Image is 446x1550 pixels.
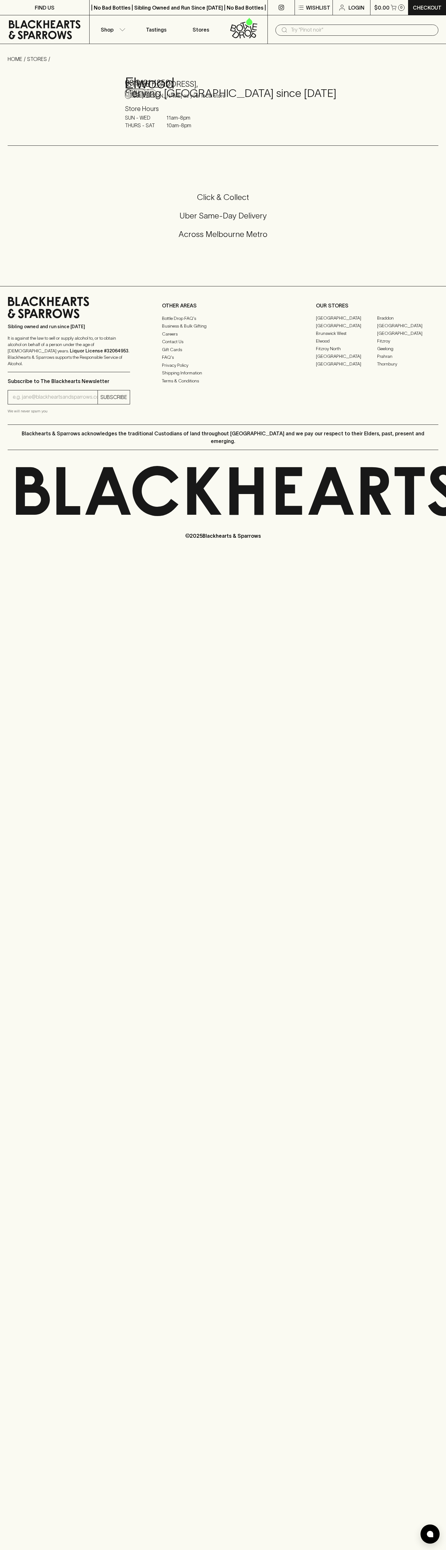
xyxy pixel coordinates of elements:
[8,56,22,62] a: HOME
[291,25,433,35] input: Try "Pinot noir"
[316,330,377,337] a: Brunswick West
[306,4,330,11] p: Wishlist
[100,393,127,401] p: SUBSCRIBE
[377,353,438,360] a: Prahran
[134,15,179,44] a: Tastings
[8,323,130,330] p: Sibling owned and run since [DATE]
[377,330,438,337] a: [GEOGRAPHIC_DATA]
[162,377,284,385] a: Terms & Conditions
[162,302,284,309] p: OTHER AREAS
[70,348,128,353] strong: Liquor License #32064953
[8,408,130,414] p: We will never spam you
[179,15,223,44] a: Stores
[316,302,438,309] p: OUR STORES
[162,354,284,361] a: FAQ's
[8,335,130,367] p: It is against the law to sell or supply alcohol to, or to obtain alcohol on behalf of a person un...
[8,229,438,240] h5: Across Melbourne Metro
[35,4,55,11] p: FIND US
[27,56,47,62] a: STORES
[13,392,98,402] input: e.g. jane@blackheartsandsparrows.com.au
[162,361,284,369] a: Privacy Policy
[101,26,113,33] p: Shop
[427,1531,433,1537] img: bubble-icon
[377,345,438,353] a: Geelong
[8,210,438,221] h5: Uber Same-Day Delivery
[12,430,434,445] p: Blackhearts & Sparrows acknowledges the traditional Custodians of land throughout [GEOGRAPHIC_DAT...
[377,360,438,368] a: Thornbury
[413,4,442,11] p: Checkout
[146,26,166,33] p: Tastings
[377,314,438,322] a: Braddon
[377,322,438,330] a: [GEOGRAPHIC_DATA]
[377,337,438,345] a: Fitzroy
[8,377,130,385] p: Subscribe to The Blackhearts Newsletter
[316,345,377,353] a: Fitzroy North
[316,353,377,360] a: [GEOGRAPHIC_DATA]
[162,369,284,377] a: Shipping Information
[316,360,377,368] a: [GEOGRAPHIC_DATA]
[8,166,438,273] div: Call to action block
[162,330,284,338] a: Careers
[162,322,284,330] a: Business & Bulk Gifting
[98,390,130,404] button: SUBSCRIBE
[316,314,377,322] a: [GEOGRAPHIC_DATA]
[316,337,377,345] a: Elwood
[400,6,403,9] p: 0
[162,338,284,346] a: Contact Us
[316,322,377,330] a: [GEOGRAPHIC_DATA]
[162,314,284,322] a: Bottle Drop FAQ's
[8,192,438,203] h5: Click & Collect
[193,26,209,33] p: Stores
[374,4,390,11] p: $0.00
[90,15,134,44] button: Shop
[162,346,284,353] a: Gift Cards
[348,4,364,11] p: Login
